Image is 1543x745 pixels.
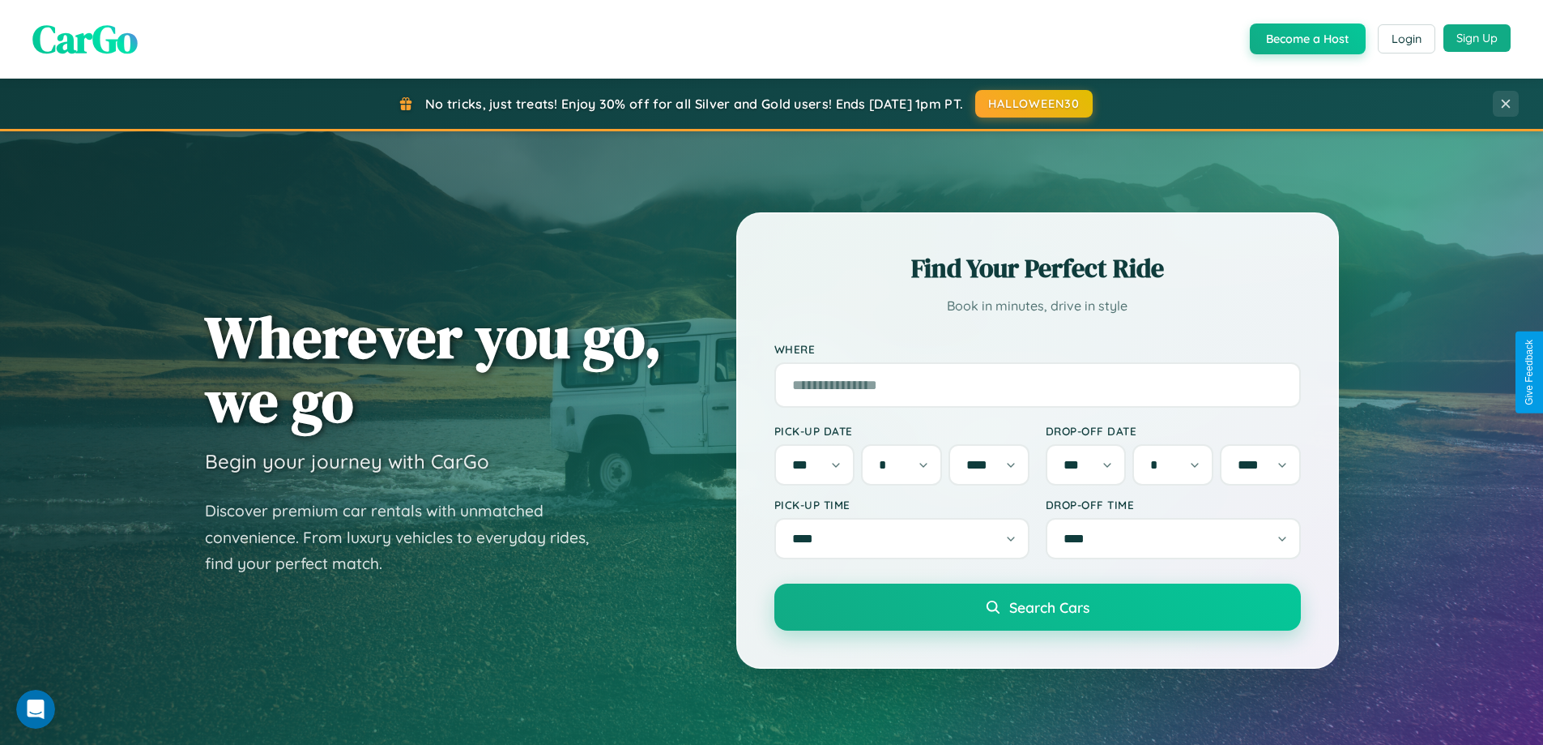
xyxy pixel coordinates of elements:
label: Drop-off Date [1046,424,1301,438]
p: Book in minutes, drive in style [774,294,1301,318]
span: Search Cars [1009,598,1089,616]
span: CarGo [32,12,138,66]
label: Drop-off Time [1046,498,1301,512]
button: Sign Up [1443,24,1511,52]
span: No tricks, just treats! Enjoy 30% off for all Silver and Gold users! Ends [DATE] 1pm PT. [425,96,963,112]
h1: Wherever you go, we go [205,305,662,433]
p: Discover premium car rentals with unmatched convenience. From luxury vehicles to everyday rides, ... [205,498,610,577]
button: Become a Host [1250,24,1366,54]
iframe: Intercom live chat [16,690,55,729]
button: HALLOWEEN30 [975,90,1093,118]
button: Search Cars [774,584,1301,631]
label: Pick-up Date [774,424,1029,438]
label: Pick-up Time [774,498,1029,512]
label: Where [774,342,1301,356]
h3: Begin your journey with CarGo [205,449,489,473]
h2: Find Your Perfect Ride [774,250,1301,286]
div: Give Feedback [1524,340,1535,405]
button: Login [1378,24,1435,54]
